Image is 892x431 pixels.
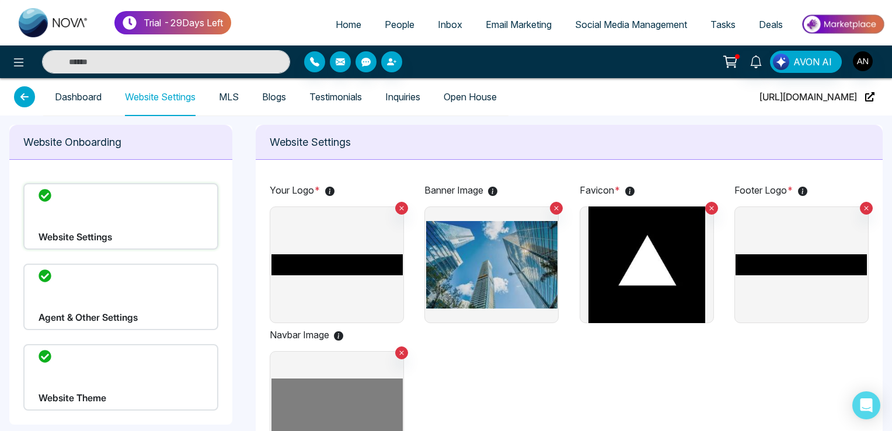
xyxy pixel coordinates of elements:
button: AVON AI [770,51,842,73]
span: People [385,19,414,30]
a: Inbox [426,13,474,36]
span: Inbox [438,19,462,30]
a: Inquiries [385,92,420,102]
a: Website Settings [125,92,196,102]
p: Navbar Image [270,328,404,342]
a: Testimonials [309,92,362,102]
p: Your Logo [270,183,404,197]
img: Market-place.gif [800,11,885,37]
p: Favicon [580,183,714,197]
img: Lead Flow [773,54,789,70]
a: Deals [747,13,795,36]
a: Tasks [699,13,747,36]
div: Website Settings [23,183,218,250]
div: Website Theme [23,344,218,411]
p: Footer Logo [734,183,869,197]
span: Deals [759,19,783,30]
p: Website Settings [270,134,869,150]
span: Email Marketing [486,19,552,30]
img: image holder [271,206,403,323]
div: Open Intercom Messenger [852,391,880,419]
span: Home [336,19,361,30]
a: Email Marketing [474,13,563,36]
a: Blogs [262,92,286,102]
a: People [373,13,426,36]
span: Tasks [710,19,736,30]
img: image holder [581,206,712,323]
p: Trial - 29 Days Left [144,16,223,30]
span: AVON AI [793,55,832,69]
p: Banner Image [424,183,559,197]
button: [URL][DOMAIN_NAME] [756,78,878,116]
a: Home [324,13,373,36]
a: MLS [219,92,239,102]
a: Dashboard [55,92,102,102]
a: Social Media Management [563,13,699,36]
img: Nova CRM Logo [19,8,89,37]
img: image holder [426,206,557,323]
span: Open House [444,78,497,115]
p: Website Onboarding [23,134,218,150]
div: Agent & Other Settings [23,264,218,330]
span: Social Media Management [575,19,687,30]
img: image holder [736,206,867,323]
span: [URL][DOMAIN_NAME] [759,78,857,115]
img: User Avatar [853,51,873,71]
